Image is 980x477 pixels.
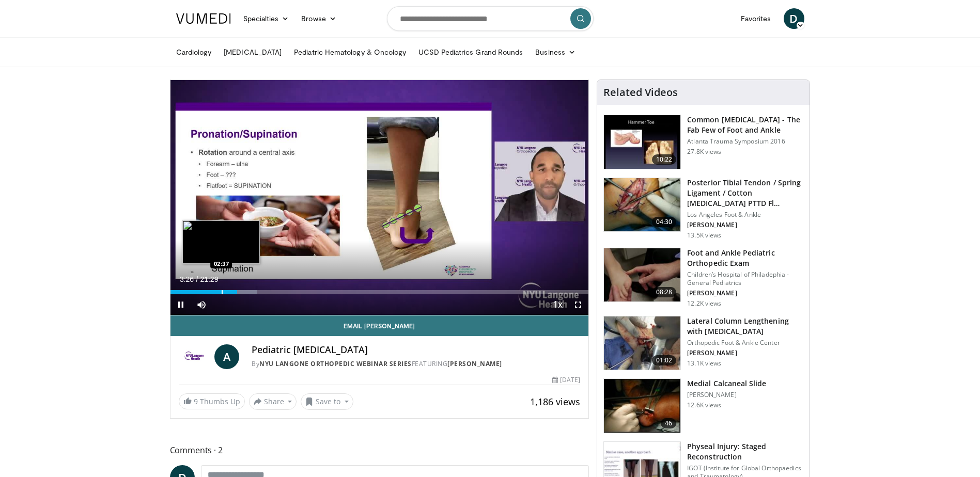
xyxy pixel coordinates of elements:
p: 12.6K views [687,401,721,409]
h3: Medial Calcaneal Slide [687,378,766,389]
span: / [196,275,198,283]
p: 13.5K views [687,231,721,240]
a: Browse [295,8,343,29]
a: [MEDICAL_DATA] [217,42,288,62]
img: 31d347b7-8cdb-4553-8407-4692467e4576.150x105_q85_crop-smart_upscale.jpg [604,178,680,232]
img: a1f7088d-36b4-440d-94a7-5073d8375fe0.150x105_q85_crop-smart_upscale.jpg [604,248,680,302]
button: Pause [170,294,191,315]
div: [DATE] [552,375,580,385]
span: 08:28 [652,287,677,297]
img: NYU Langone Orthopedic Webinar Series [179,344,211,369]
p: 12.2K views [687,299,721,308]
p: 27.8K views [687,148,721,156]
a: Business [529,42,582,62]
p: [PERSON_NAME] [687,349,803,357]
p: [PERSON_NAME] [687,221,803,229]
img: 4559c471-f09d-4bda-8b3b-c296350a5489.150x105_q85_crop-smart_upscale.jpg [604,115,680,169]
a: UCSD Pediatrics Grand Rounds [412,42,529,62]
a: 9 Thumbs Up [179,393,245,409]
div: Progress Bar [170,290,589,294]
button: Playback Rate [547,294,568,315]
h4: Related Videos [603,86,678,99]
h3: Physeal Injury: Staged Reconstruction [687,441,803,462]
span: 9 [194,396,198,406]
button: Share [249,393,297,410]
button: Fullscreen [568,294,588,315]
h3: Foot and Ankle Pediatric Orthopedic Exam [687,248,803,268]
span: 04:30 [652,217,677,227]
button: Save to [301,393,353,410]
h3: Common [MEDICAL_DATA] - The Fab Few of Foot and Ankle [687,115,803,135]
span: 01:02 [652,355,677,365]
p: Atlanta Trauma Symposium 2016 [687,137,803,146]
img: image.jpeg [182,220,260,264]
a: 08:28 Foot and Ankle Pediatric Orthopedic Exam Children’s Hospital of Philadephia - General Pedia... [603,248,803,308]
img: VuMedi Logo [176,13,231,24]
p: [PERSON_NAME] [687,391,766,399]
p: Children’s Hospital of Philadephia - General Pediatrics [687,271,803,287]
a: Cardiology [170,42,218,62]
input: Search topics, interventions [387,6,594,31]
a: Favorites [735,8,777,29]
span: Comments 2 [170,443,589,457]
img: 545648_3.png.150x105_q85_crop-smart_upscale.jpg [604,316,680,370]
a: D [784,8,804,29]
p: [PERSON_NAME] [687,289,803,297]
video-js: Video Player [170,80,589,315]
span: 46 [661,418,676,428]
h3: Posterior Tibial Tendon / Spring Ligament / Cotton [MEDICAL_DATA] PTTD Fl… [687,178,803,209]
img: 1227497_3.png.150x105_q85_crop-smart_upscale.jpg [604,379,680,433]
a: NYU Langone Orthopedic Webinar Series [259,359,412,368]
p: Los Angeles Foot & Ankle [687,211,803,219]
span: 1,186 views [530,395,580,408]
p: 13.1K views [687,359,721,368]
a: A [214,344,239,369]
a: 10:22 Common [MEDICAL_DATA] - The Fab Few of Foot and Ankle Atlanta Trauma Symposium 2016 27.8K v... [603,115,803,169]
button: Mute [191,294,212,315]
span: 21:29 [200,275,218,283]
a: 04:30 Posterior Tibial Tendon / Spring Ligament / Cotton [MEDICAL_DATA] PTTD Fl… Los Angeles Foot... [603,178,803,240]
p: Orthopedic Foot & Ankle Center [687,339,803,347]
h3: Lateral Column Lengthening with [MEDICAL_DATA] [687,316,803,337]
a: Specialties [237,8,295,29]
a: Email [PERSON_NAME] [170,315,589,336]
a: [PERSON_NAME] [447,359,502,368]
span: 3:26 [180,275,194,283]
a: 46 Medial Calcaneal Slide [PERSON_NAME] 12.6K views [603,378,803,433]
div: By FEATURING [252,359,580,369]
h4: Pediatric [MEDICAL_DATA] [252,344,580,356]
span: 10:22 [652,154,677,165]
a: Pediatric Hematology & Oncology [288,42,412,62]
a: 01:02 Lateral Column Lengthening with [MEDICAL_DATA] Orthopedic Foot & Ankle Center [PERSON_NAME]... [603,316,803,371]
